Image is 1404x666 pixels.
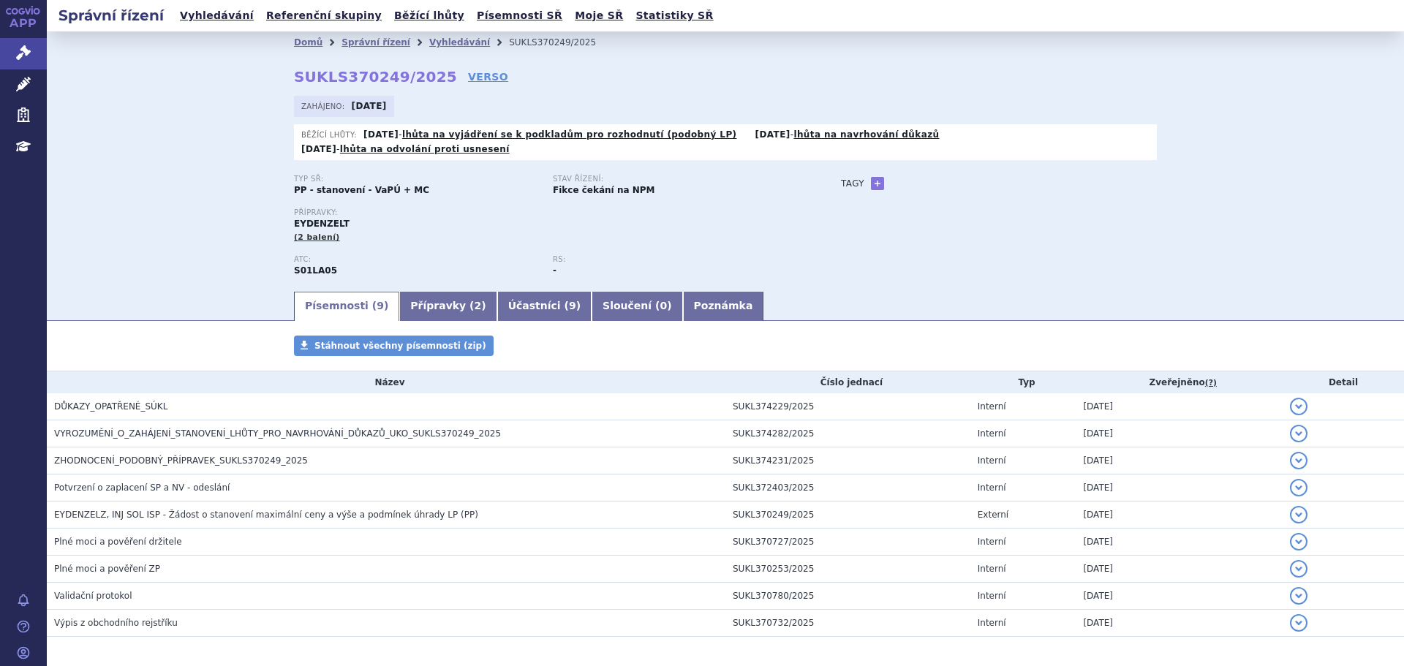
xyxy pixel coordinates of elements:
a: Referenční skupiny [262,6,386,26]
a: lhůta na odvolání proti usnesení [340,144,510,154]
a: Vyhledávání [175,6,258,26]
td: [DATE] [1076,555,1283,582]
strong: [DATE] [755,129,790,140]
td: [DATE] [1076,447,1283,474]
td: SUKL374231/2025 [725,447,970,474]
span: Interní [978,564,1006,574]
th: Typ [970,371,1076,393]
a: Moje SŘ [570,6,627,26]
button: detail [1290,506,1307,523]
p: - [363,129,736,140]
span: Interní [978,618,1006,628]
span: Interní [978,428,1006,439]
strong: [DATE] [352,101,387,111]
th: Číslo jednací [725,371,970,393]
a: Domů [294,37,322,48]
a: Písemnosti (9) [294,292,399,321]
h2: Správní řízení [47,5,175,26]
a: Správní řízení [341,37,410,48]
button: detail [1290,587,1307,605]
p: - [301,143,510,155]
th: Zveřejněno [1076,371,1283,393]
span: Plné moci a pověření držitele [54,537,182,547]
p: Přípravky: [294,208,812,217]
button: detail [1290,479,1307,496]
strong: PP - stanovení - VaPÚ + MC [294,185,429,195]
td: SUKL374229/2025 [725,393,970,420]
button: detail [1290,533,1307,550]
a: Písemnosti SŘ [472,6,567,26]
span: VYROZUMĚNÍ_O_ZAHÁJENÍ_STANOVENÍ_LHŮTY_PRO_NAVRHOVÁNÍ_DŮKAZŮ_UKO_SUKLS370249_2025 [54,428,501,439]
a: lhůta na navrhování důkazů [793,129,939,140]
td: [DATE] [1076,420,1283,447]
span: 0 [660,300,667,311]
span: (2 balení) [294,232,340,242]
span: Potvrzení o zaplacení SP a NV - odeslání [54,483,230,493]
span: Plné moci a pověření ZP [54,564,160,574]
span: Interní [978,455,1006,466]
a: Účastníci (9) [497,292,592,321]
a: + [871,177,884,190]
td: SUKL374282/2025 [725,420,970,447]
a: lhůta na vyjádření se k podkladům pro rozhodnutí (podobný LP) [402,129,737,140]
th: Název [47,371,725,393]
td: SUKL370727/2025 [725,528,970,555]
li: SUKLS370249/2025 [509,31,615,53]
td: SUKL370253/2025 [725,555,970,582]
td: SUKL370249/2025 [725,501,970,528]
span: Validační protokol [54,591,132,601]
p: RS: [553,255,797,264]
a: Statistiky SŘ [631,6,717,26]
span: Externí [978,510,1008,520]
abbr: (?) [1205,378,1217,388]
button: detail [1290,560,1307,578]
h3: Tagy [841,175,864,192]
button: detail [1290,614,1307,632]
strong: Fikce čekání na NPM [553,185,654,195]
strong: - [553,265,556,276]
td: [DATE] [1076,609,1283,636]
a: Běžící lhůty [390,6,469,26]
a: Přípravky (2) [399,292,497,321]
p: Typ SŘ: [294,175,538,183]
span: 9 [377,300,384,311]
strong: [DATE] [363,129,399,140]
span: DŮKAZY_OPATŘENÉ_SÚKL [54,401,167,412]
td: [DATE] [1076,474,1283,501]
span: Interní [978,483,1006,493]
th: Detail [1283,371,1404,393]
td: [DATE] [1076,582,1283,609]
td: SUKL372403/2025 [725,474,970,501]
strong: AFLIBERCEPT [294,265,337,276]
a: Stáhnout všechny písemnosti (zip) [294,336,494,356]
span: ZHODNOCENÍ_PODOBNÝ_PŘÍPRAVEK_SUKLS370249_2025 [54,455,308,466]
td: SUKL370732/2025 [725,609,970,636]
button: detail [1290,398,1307,415]
strong: [DATE] [301,144,336,154]
button: detail [1290,425,1307,442]
span: Interní [978,591,1006,601]
p: - [755,129,940,140]
span: Stáhnout všechny písemnosti (zip) [314,341,486,351]
td: [DATE] [1076,393,1283,420]
span: Zahájeno: [301,100,347,112]
span: EYDENZELT [294,219,350,229]
a: VERSO [468,69,508,84]
span: 9 [569,300,576,311]
td: [DATE] [1076,501,1283,528]
a: Vyhledávání [429,37,490,48]
strong: SUKLS370249/2025 [294,68,457,86]
span: Běžící lhůty: [301,129,360,140]
a: Sloučení (0) [592,292,682,321]
td: SUKL370780/2025 [725,582,970,609]
p: Stav řízení: [553,175,797,183]
span: EYDENZELZ, INJ SOL ISP - Žádost o stanovení maximální ceny a výše a podmínek úhrady LP (PP) [54,510,478,520]
a: Poznámka [683,292,764,321]
button: detail [1290,452,1307,469]
span: 2 [475,300,482,311]
span: Výpis z obchodního rejstříku [54,618,178,628]
p: ATC: [294,255,538,264]
span: Interní [978,537,1006,547]
span: Interní [978,401,1006,412]
td: [DATE] [1076,528,1283,555]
